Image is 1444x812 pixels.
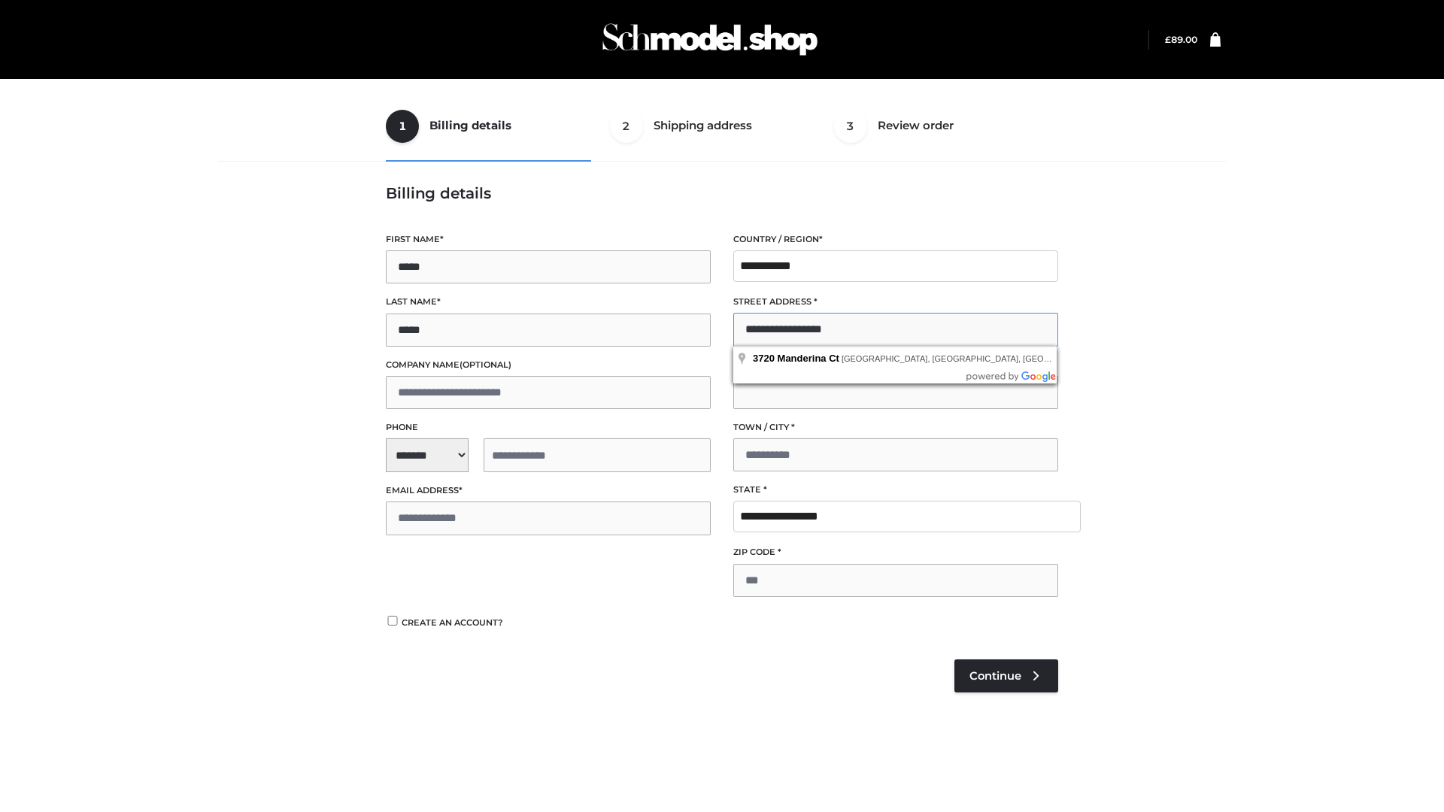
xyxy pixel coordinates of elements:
[733,483,1058,497] label: State
[753,353,775,364] span: 3720
[778,353,839,364] span: Manderina Ct
[1165,34,1197,45] bdi: 89.00
[842,354,1109,363] span: [GEOGRAPHIC_DATA], [GEOGRAPHIC_DATA], [GEOGRAPHIC_DATA]
[386,232,711,247] label: First name
[386,184,1058,202] h3: Billing details
[733,420,1058,435] label: Town / City
[597,10,823,69] img: Schmodel Admin 964
[1165,34,1171,45] span: £
[733,295,1058,309] label: Street address
[386,483,711,498] label: Email address
[969,669,1021,683] span: Continue
[402,617,503,628] span: Create an account?
[733,545,1058,559] label: ZIP Code
[460,359,511,370] span: (optional)
[386,616,399,626] input: Create an account?
[954,659,1058,692] a: Continue
[386,420,711,435] label: Phone
[386,358,711,372] label: Company name
[1165,34,1197,45] a: £89.00
[733,232,1058,247] label: Country / Region
[386,295,711,309] label: Last name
